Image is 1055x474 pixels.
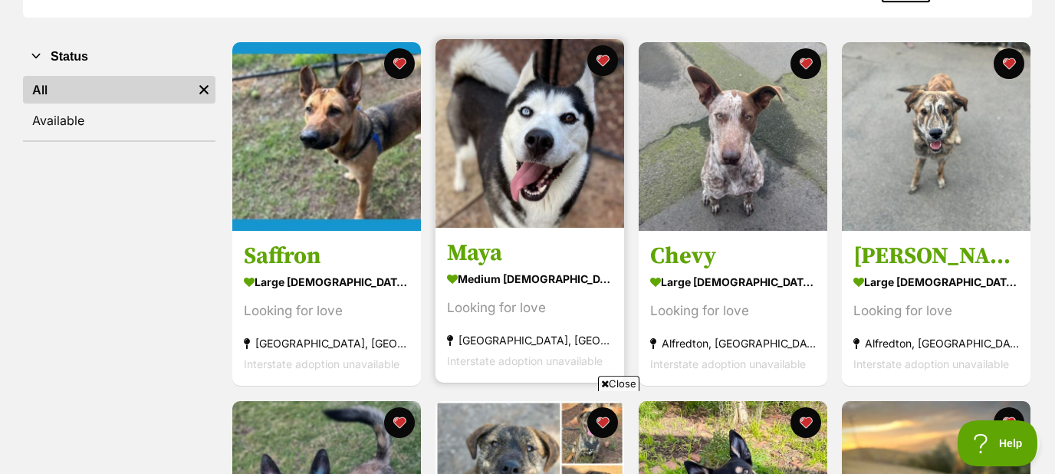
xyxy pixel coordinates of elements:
[248,397,807,466] iframe: Advertisement
[650,301,816,322] div: Looking for love
[232,231,421,387] a: Saffron large [DEMOGRAPHIC_DATA] Dog Looking for love [GEOGRAPHIC_DATA], [GEOGRAPHIC_DATA] Inters...
[192,76,215,104] a: Remove filter
[447,239,613,268] h3: Maya
[853,272,1019,294] div: large [DEMOGRAPHIC_DATA] Dog
[853,301,1019,322] div: Looking for love
[650,358,806,371] span: Interstate adoption unavailable
[23,107,215,134] a: Available
[244,242,409,272] h3: Saffron
[650,272,816,294] div: large [DEMOGRAPHIC_DATA] Dog
[790,48,821,79] button: favourite
[447,355,603,368] span: Interstate adoption unavailable
[244,272,409,294] div: large [DEMOGRAPHIC_DATA] Dog
[232,42,421,231] img: Saffron
[435,39,624,228] img: Maya
[244,358,399,371] span: Interstate adoption unavailable
[853,334,1019,354] div: Alfredton, [GEOGRAPHIC_DATA]
[23,73,215,140] div: Status
[447,268,613,291] div: medium [DEMOGRAPHIC_DATA] Dog
[23,76,192,104] a: All
[842,231,1030,387] a: [PERSON_NAME] large [DEMOGRAPHIC_DATA] Dog Looking for love Alfredton, [GEOGRAPHIC_DATA] Intersta...
[790,407,821,438] button: favourite
[650,242,816,272] h3: Chevy
[435,228,624,383] a: Maya medium [DEMOGRAPHIC_DATA] Dog Looking for love [GEOGRAPHIC_DATA], [GEOGRAPHIC_DATA] Intersta...
[650,334,816,354] div: Alfredton, [GEOGRAPHIC_DATA]
[853,242,1019,272] h3: [PERSON_NAME]
[639,42,827,231] img: Chevy
[587,45,618,76] button: favourite
[994,48,1024,79] button: favourite
[853,358,1009,371] span: Interstate adoption unavailable
[842,42,1030,231] img: Frank Sinatra
[447,298,613,319] div: Looking for love
[23,47,215,67] button: Status
[994,407,1024,438] button: favourite
[244,301,409,322] div: Looking for love
[244,334,409,354] div: [GEOGRAPHIC_DATA], [GEOGRAPHIC_DATA]
[598,376,639,391] span: Close
[384,48,415,79] button: favourite
[639,231,827,387] a: Chevy large [DEMOGRAPHIC_DATA] Dog Looking for love Alfredton, [GEOGRAPHIC_DATA] Interstate adopt...
[958,420,1040,466] iframe: Help Scout Beacon - Open
[447,331,613,351] div: [GEOGRAPHIC_DATA], [GEOGRAPHIC_DATA]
